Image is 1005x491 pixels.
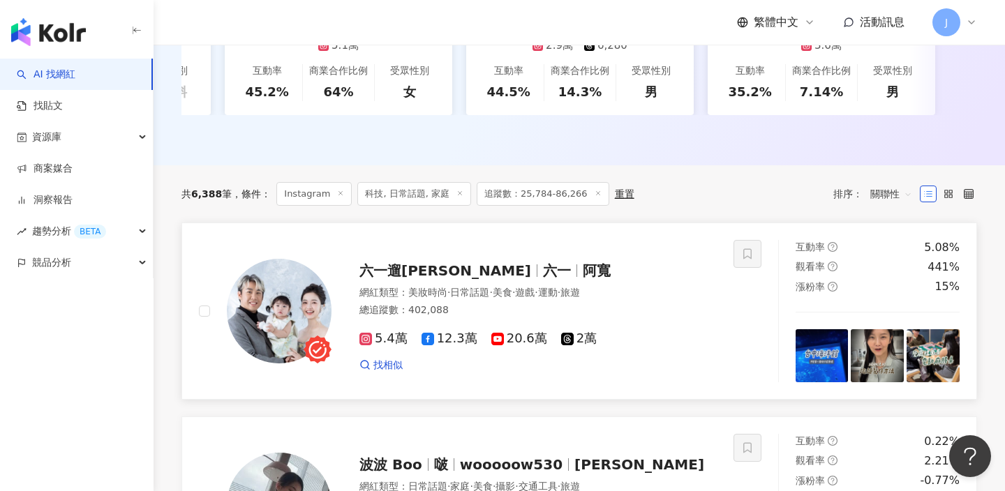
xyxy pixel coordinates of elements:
[924,240,960,255] div: 5.08%
[276,182,352,206] span: Instagram
[11,18,86,46] img: logo
[32,121,61,153] span: 資源庫
[515,287,535,298] span: 遊戲
[800,83,843,100] div: 7.14%
[645,83,657,100] div: 男
[828,282,837,292] span: question-circle
[597,38,627,53] div: 6,280
[486,83,530,100] div: 44.5%
[434,456,448,473] span: 啵
[920,473,960,488] div: -0.77%
[736,64,765,78] div: 互動率
[754,15,798,30] span: 繁體中文
[232,188,271,199] span: 條件 ：
[546,38,573,53] div: 2.9萬
[309,64,368,78] div: 商業合作比例
[924,434,960,449] div: 0.22%
[494,64,523,78] div: 互動率
[561,331,597,346] span: 2萬
[574,456,704,473] span: [PERSON_NAME]
[359,303,717,317] div: 總追蹤數 ： 402,088
[560,287,580,298] span: 旅遊
[422,331,477,346] span: 12.3萬
[74,225,106,239] div: BETA
[447,287,450,298] span: ·
[357,182,471,206] span: 科技, 日常話題, 家庭
[253,64,282,78] div: 互動率
[924,453,960,469] div: 2.21%
[558,287,560,298] span: ·
[949,435,991,477] iframe: Help Scout Beacon - Open
[17,227,27,236] span: rise
[935,279,960,294] div: 15%
[907,329,960,382] img: post-image
[873,64,912,78] div: 受眾性別
[828,262,837,271] span: question-circle
[833,183,920,205] div: 排序：
[828,455,837,465] span: question-circle
[535,287,537,298] span: ·
[615,188,634,199] div: 重置
[493,287,512,298] span: 美食
[359,286,717,300] div: 網紅類型 ：
[796,281,825,292] span: 漲粉率
[491,331,547,346] span: 20.6萬
[796,241,825,252] span: 互動率
[32,247,71,278] span: 競品分析
[512,287,515,298] span: ·
[814,38,842,53] div: 3.6萬
[796,329,849,382] img: post-image
[403,83,416,100] div: 女
[851,329,904,382] img: post-image
[390,64,429,78] div: 受眾性別
[181,188,232,199] div: 共 筆
[886,83,899,100] div: 男
[17,193,73,207] a: 洞察報告
[538,287,558,298] span: 運動
[359,331,408,346] span: 5.4萬
[828,242,837,252] span: question-circle
[323,83,353,100] div: 64%
[332,38,359,53] div: 5.1萬
[359,262,531,279] span: 六一遛[PERSON_NAME]
[728,83,771,100] div: 35.2%
[632,64,671,78] div: 受眾性別
[551,64,609,78] div: 商業合作比例
[408,287,447,298] span: 美妝時尚
[796,261,825,272] span: 觀看率
[32,216,106,247] span: 趨勢分析
[450,287,489,298] span: 日常話題
[245,83,288,100] div: 45.2%
[359,358,403,372] a: 找相似
[373,358,403,372] span: 找相似
[796,435,825,446] span: 互動率
[17,99,63,113] a: 找貼文
[945,15,948,30] span: J
[191,188,222,199] span: 6,388
[792,64,851,78] div: 商業合作比例
[543,262,571,279] span: 六一
[227,259,332,363] img: KOL Avatar
[870,183,912,205] span: 關聯性
[583,262,611,279] span: 阿寬
[359,456,422,473] span: 波波 Boo
[828,436,837,446] span: question-circle
[860,15,904,29] span: 活動訊息
[828,476,837,485] span: question-circle
[796,455,825,466] span: 觀看率
[796,475,825,486] span: 漲粉率
[928,259,960,275] div: 441%
[17,162,73,176] a: 商案媒合
[460,456,563,473] span: wooooow530
[558,83,602,100] div: 14.3%
[489,287,492,298] span: ·
[17,68,75,82] a: searchAI 找網紅
[181,222,977,400] a: KOL Avatar六一遛[PERSON_NAME]六一阿寬網紅類型：美妝時尚·日常話題·美食·遊戲·運動·旅遊總追蹤數：402,0885.4萬12.3萬20.6萬2萬找相似互動率questio...
[477,182,609,206] span: 追蹤數：25,784-86,266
